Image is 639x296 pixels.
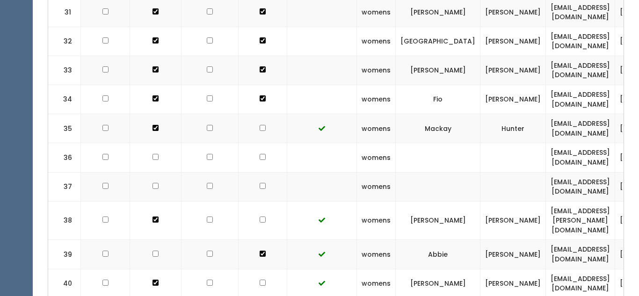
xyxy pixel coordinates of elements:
td: 33 [48,56,81,85]
td: [PERSON_NAME] [480,56,546,85]
td: Hunter [480,114,546,143]
td: womens [357,240,396,269]
td: womens [357,56,396,85]
td: 36 [48,143,81,172]
td: Abbie [396,240,480,269]
td: Mackay [396,114,480,143]
td: 39 [48,240,81,269]
td: womens [357,172,396,201]
td: [EMAIL_ADDRESS][PERSON_NAME][DOMAIN_NAME] [546,201,615,240]
td: 38 [48,201,81,240]
td: [EMAIL_ADDRESS][DOMAIN_NAME] [546,85,615,114]
td: womens [357,85,396,114]
td: [EMAIL_ADDRESS][DOMAIN_NAME] [546,27,615,56]
td: 32 [48,27,81,56]
td: 34 [48,85,81,114]
td: 37 [48,172,81,201]
td: [PERSON_NAME] [480,201,546,240]
td: [EMAIL_ADDRESS][DOMAIN_NAME] [546,56,615,85]
td: [PERSON_NAME] [480,240,546,269]
td: womens [357,27,396,56]
td: [EMAIL_ADDRESS][DOMAIN_NAME] [546,240,615,269]
td: womens [357,201,396,240]
td: womens [357,114,396,143]
td: [PERSON_NAME] [396,56,480,85]
td: womens [357,143,396,172]
td: [GEOGRAPHIC_DATA] [396,27,480,56]
td: [EMAIL_ADDRESS][DOMAIN_NAME] [546,143,615,172]
td: Fio [396,85,480,114]
td: [EMAIL_ADDRESS][DOMAIN_NAME] [546,172,615,201]
td: [EMAIL_ADDRESS][DOMAIN_NAME] [546,114,615,143]
td: 35 [48,114,81,143]
td: [PERSON_NAME] [480,27,546,56]
td: [PERSON_NAME] [396,201,480,240]
td: [PERSON_NAME] [480,85,546,114]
